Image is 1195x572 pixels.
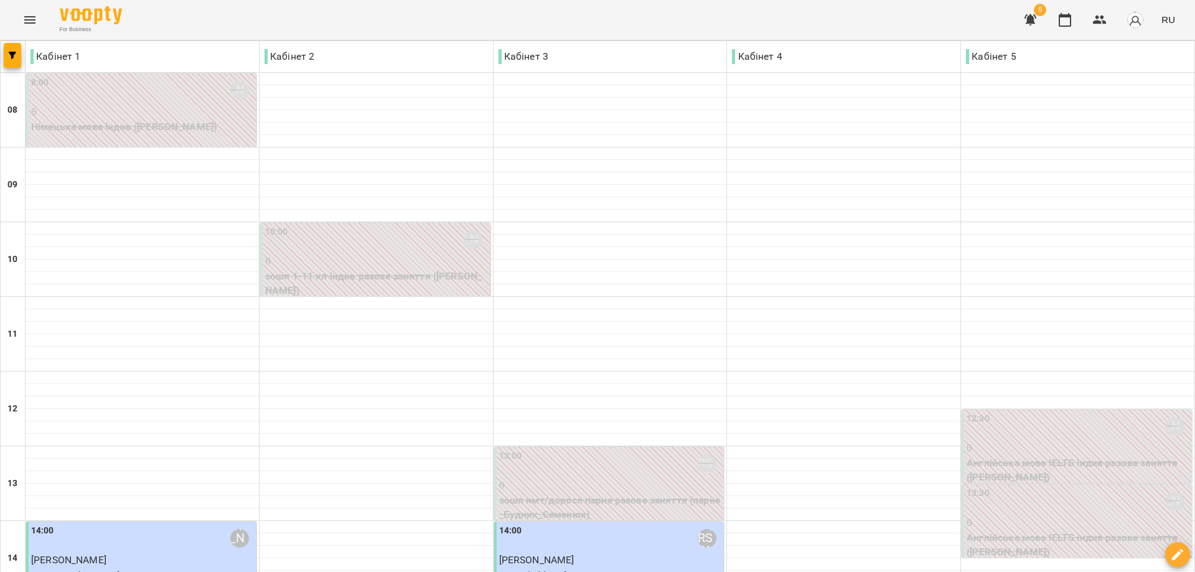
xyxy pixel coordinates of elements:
h6: 12 [7,402,17,416]
div: Бекерова Пелагея Юріївна [698,454,716,473]
div: Бекерова Пелагея Юріївна [698,529,716,548]
p: Кабінет 4 [732,49,782,64]
h6: 10 [7,253,17,266]
label: 14:00 [499,524,522,538]
p: Англійська мова IELTS індив разове заняття ([PERSON_NAME]) [967,456,1189,485]
img: Voopty Logo [60,6,122,24]
span: 5 [1034,4,1046,16]
h6: 14 [7,551,17,565]
h6: 08 [7,103,17,117]
label: 13:30 [967,487,990,500]
div: Тагунова Анастасія Костянтинівна [230,529,249,548]
span: RU [1161,13,1175,26]
h6: 11 [7,327,17,341]
img: avatar_s.png [1127,11,1144,29]
p: зошп 1-11 кл індив разове заняття ([PERSON_NAME]) [265,269,488,298]
p: 0 [31,105,254,120]
p: Німецька мова індив ([PERSON_NAME]) [31,120,254,134]
p: Кабінет 5 [966,49,1016,64]
span: [PERSON_NAME] [31,554,106,566]
label: 12:30 [967,412,990,426]
h6: 09 [7,178,17,192]
span: For Business [60,26,122,34]
label: 14:00 [31,524,54,538]
div: Романюк Олена Олександрівна [464,230,483,249]
p: 0 [967,441,1189,456]
p: Кабінет 1 [30,49,80,64]
button: RU [1156,8,1180,31]
p: Кабінет 2 [265,49,314,64]
label: 10:00 [265,225,288,239]
p: 0 [499,478,722,493]
p: 0 [265,254,488,269]
p: 0 [967,515,1189,530]
p: Кабінет 3 [499,49,548,64]
span: [PERSON_NAME] [499,554,574,566]
label: 13:00 [499,449,522,463]
div: Романюк Олена Олександрівна [230,81,249,100]
label: 8:00 [31,76,49,90]
h6: 13 [7,477,17,490]
p: Англійська мова IELTS індив разове заняття ([PERSON_NAME]) [967,530,1189,560]
div: Костєєва Марина Станіславівна [1166,492,1184,510]
div: Костєєва Марина Станіславівна [1166,417,1184,436]
button: Menu [15,5,45,35]
p: зошп нмт/доросл парне разове заняття (парне_Будник_Семенюк) [499,493,722,522]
